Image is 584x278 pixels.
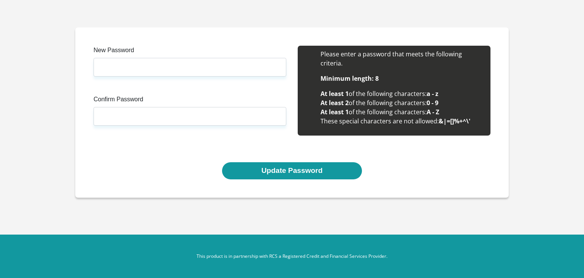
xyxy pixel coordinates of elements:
label: Confirm Password [94,95,286,107]
input: Confirm Password [94,107,286,126]
li: of the following characters: [321,89,483,98]
b: a - z [427,89,438,98]
b: At least 2 [321,99,349,107]
b: A - Z [427,108,439,116]
button: Update Password [222,162,362,179]
li: These special characters are not allowed: [321,117,483,126]
b: &|=[]%+^\' [439,117,470,125]
b: At least 1 [321,108,349,116]
input: Enter new Password [94,58,286,77]
b: 0 - 9 [427,99,438,107]
li: of the following characters: [321,107,483,117]
label: New Password [94,46,286,58]
li: of the following characters: [321,98,483,107]
p: This product is in partnership with RCS a Registered Credit and Financial Services Provider. [81,253,503,260]
b: Minimum length: 8 [321,74,379,83]
b: At least 1 [321,89,349,98]
li: Please enter a password that meets the following criteria. [321,50,483,68]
